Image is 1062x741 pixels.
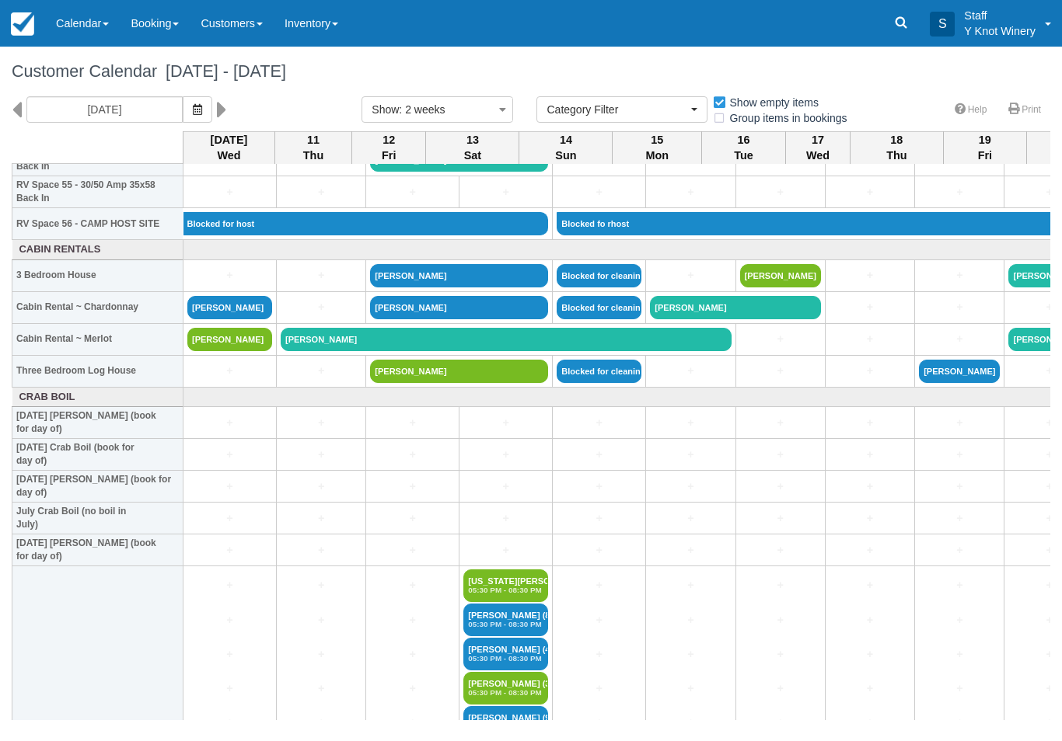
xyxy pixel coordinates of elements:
a: + [740,715,821,731]
a: + [830,415,910,431]
a: + [370,184,455,200]
a: + [919,577,1000,593]
a: + [281,680,362,697]
a: + [281,478,362,495]
a: + [187,715,272,731]
a: + [830,267,910,284]
a: + [740,331,821,347]
a: [PERSON_NAME] [370,360,548,383]
a: + [740,680,821,697]
button: Category Filter [536,96,707,123]
a: + [187,363,272,379]
a: [PERSON_NAME] [187,296,272,319]
a: + [830,680,910,697]
th: July Crab Boil (no boil in July) [12,503,183,534]
a: [PERSON_NAME] [370,264,548,287]
th: [DATE] [PERSON_NAME] (book for day of) [12,407,183,439]
a: + [650,267,731,284]
a: + [650,715,731,731]
a: + [830,577,910,593]
a: + [650,612,731,628]
label: Show empty items [712,91,829,114]
a: + [557,184,641,200]
a: + [187,447,272,463]
th: Three Bedroom Log House [12,355,183,387]
em: 05:30 PM - 08:30 PM [468,654,543,663]
span: Category Filter [547,102,687,117]
a: + [281,415,362,431]
th: 19 Fri [943,131,1026,164]
a: + [740,646,821,663]
a: + [557,715,641,731]
a: Blocked for host [183,212,549,235]
a: + [281,577,362,593]
th: [DATE] [PERSON_NAME] (book for day of) [12,471,183,503]
a: + [370,447,455,463]
a: + [830,184,910,200]
a: + [740,447,821,463]
th: 3 Bedroom House [12,259,183,291]
a: + [463,415,548,431]
em: 05:30 PM - 08:30 PM [468,586,543,595]
a: + [557,577,641,593]
a: + [281,646,362,663]
th: 11 Thu [274,131,351,164]
a: [PERSON_NAME] (8)05:30 PM - 08:30 PM [463,604,548,636]
a: + [919,447,1000,463]
a: + [650,478,731,495]
a: + [370,542,455,558]
span: Show empty items [712,96,831,107]
a: [PERSON_NAME] [919,360,1000,383]
a: + [650,510,731,527]
a: + [281,542,362,558]
a: + [919,299,1000,315]
a: + [557,510,641,527]
a: + [187,542,272,558]
a: + [919,478,1000,495]
a: + [919,415,1000,431]
a: Cabin Rentals [16,242,180,257]
a: + [830,363,910,379]
a: + [281,184,362,200]
th: [DATE] [PERSON_NAME] (book for day of) [12,534,183,566]
a: + [370,612,455,628]
a: + [370,415,455,431]
a: + [187,646,272,663]
a: + [557,646,641,663]
a: + [463,542,548,558]
a: + [740,612,821,628]
th: 17 Wed [786,131,851,164]
th: 14 Sun [519,131,613,164]
a: + [281,267,362,284]
th: 16 Tue [702,131,786,164]
a: [PERSON_NAME] [370,296,548,319]
a: + [919,331,1000,347]
a: + [740,478,821,495]
span: [DATE] - [DATE] [157,61,286,81]
img: checkfront-main-nav-mini-logo.png [11,12,34,36]
a: + [281,612,362,628]
p: Y Knot Winery [964,23,1036,39]
a: Print [999,99,1050,121]
a: + [740,415,821,431]
a: + [650,184,731,200]
a: + [557,415,641,431]
p: Staff [964,8,1036,23]
a: + [919,542,1000,558]
th: RV Space 55 - 30/50 Amp 35x58 Back In [12,176,183,208]
a: + [740,510,821,527]
th: Cabin Rental ~ Merlot [12,323,183,355]
a: + [281,447,362,463]
a: [PERSON_NAME] (9) [463,706,548,739]
a: Crab Boil [16,390,180,405]
a: + [370,680,455,697]
a: + [187,510,272,527]
a: + [370,715,455,731]
a: + [557,447,641,463]
th: 18 Thu [850,131,943,164]
a: + [919,646,1000,663]
a: [PERSON_NAME] (3)05:30 PM - 08:30 PM [463,672,548,704]
a: Blocked for cleaning [557,296,641,319]
a: + [830,542,910,558]
a: + [281,510,362,527]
